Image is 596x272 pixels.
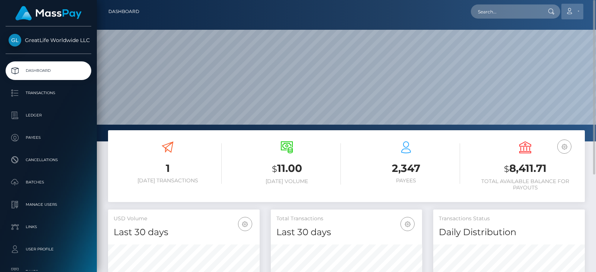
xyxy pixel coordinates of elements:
p: Links [9,221,88,233]
h5: USD Volume [114,215,254,223]
h3: 1 [114,161,222,176]
h5: Transactions Status [439,215,579,223]
h4: Last 30 days [114,226,254,239]
h3: 2,347 [352,161,460,176]
h3: 11.00 [233,161,341,176]
a: Manage Users [6,195,91,214]
a: Dashboard [108,4,139,19]
h3: 8,411.71 [471,161,579,176]
h6: Payees [352,177,460,184]
img: MassPay Logo [15,6,82,20]
p: Transactions [9,87,88,99]
p: Batches [9,177,88,188]
span: GreatLife Worldwide LLC [6,37,91,44]
a: User Profile [6,240,91,259]
a: Ledger [6,106,91,125]
p: Cancellations [9,154,88,166]
p: User Profile [9,244,88,255]
h6: Total Available Balance for Payouts [471,178,579,191]
p: Dashboard [9,65,88,76]
input: Search... [471,4,541,19]
h6: [DATE] Volume [233,178,341,185]
p: Manage Users [9,199,88,210]
a: Batches [6,173,91,192]
h4: Daily Distribution [439,226,579,239]
a: Transactions [6,84,91,102]
small: $ [272,164,277,174]
p: Ledger [9,110,88,121]
h6: [DATE] Transactions [114,177,222,184]
p: Payees [9,132,88,143]
a: Links [6,218,91,236]
a: Dashboard [6,61,91,80]
img: GreatLife Worldwide LLC [9,34,21,47]
a: Payees [6,128,91,147]
small: $ [504,164,509,174]
h4: Last 30 days [276,226,417,239]
h5: Total Transactions [276,215,417,223]
a: Cancellations [6,151,91,169]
